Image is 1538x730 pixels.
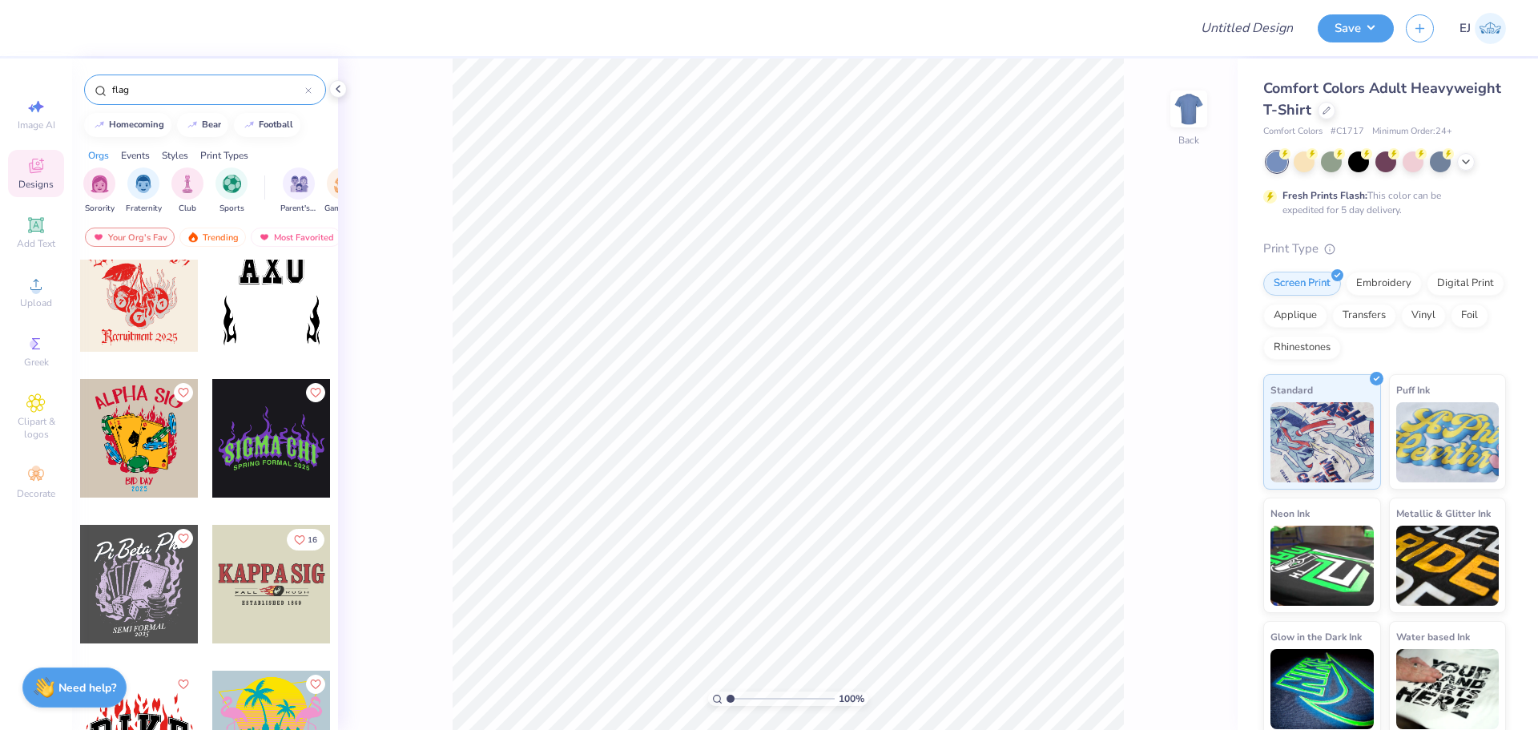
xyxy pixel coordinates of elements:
div: This color can be expedited for 5 day delivery. [1282,188,1480,217]
button: football [234,113,300,137]
button: filter button [83,167,115,215]
img: trend_line.gif [186,120,199,130]
span: Decorate [17,487,55,500]
strong: Need help? [58,680,116,696]
span: # C1717 [1331,125,1364,139]
span: Neon Ink [1270,505,1310,522]
img: Glow in the Dark Ink [1270,649,1374,729]
div: filter for Sports [215,167,248,215]
img: Game Day Image [334,175,352,193]
div: Events [121,148,150,163]
img: Puff Ink [1396,402,1500,482]
span: Parent's Weekend [280,203,317,215]
span: Metallic & Glitter Ink [1396,505,1491,522]
span: Glow in the Dark Ink [1270,628,1362,645]
div: Screen Print [1263,272,1341,296]
img: Club Image [179,175,196,193]
div: Orgs [88,148,109,163]
span: Fraternity [126,203,162,215]
button: Like [306,383,325,402]
span: Minimum Order: 24 + [1372,125,1452,139]
input: Try "Alpha" [111,82,305,98]
button: filter button [324,167,361,215]
div: Trending [179,228,246,247]
span: Clipart & logos [8,415,64,441]
img: trend_line.gif [93,120,106,130]
img: Metallic & Glitter Ink [1396,526,1500,606]
img: trend_line.gif [243,120,256,130]
button: Like [174,529,193,548]
img: Elliah Jace Mercado [1475,13,1506,44]
img: Sorority Image [91,175,109,193]
span: Image AI [18,119,55,131]
button: Like [174,675,193,694]
div: Transfers [1332,304,1396,328]
button: Like [174,383,193,402]
div: Your Org's Fav [85,228,175,247]
button: filter button [280,167,317,215]
span: Sorority [85,203,115,215]
span: EJ [1459,19,1471,38]
div: Rhinestones [1263,336,1341,360]
div: Foil [1451,304,1488,328]
img: trending.gif [187,232,199,243]
img: Standard [1270,402,1374,482]
span: Standard [1270,381,1313,398]
div: Styles [162,148,188,163]
button: filter button [215,167,248,215]
div: bear [202,120,221,129]
div: filter for Parent's Weekend [280,167,317,215]
button: filter button [126,167,162,215]
strong: Fresh Prints Flash: [1282,189,1367,202]
button: Like [287,529,324,551]
img: Neon Ink [1270,526,1374,606]
img: Water based Ink [1396,649,1500,729]
div: Back [1178,133,1199,147]
span: Add Text [17,237,55,250]
div: Applique [1263,304,1327,328]
div: filter for Fraternity [126,167,162,215]
button: bear [177,113,228,137]
span: Game Day [324,203,361,215]
button: filter button [171,167,203,215]
div: filter for Club [171,167,203,215]
span: 16 [308,536,317,544]
div: Vinyl [1401,304,1446,328]
div: football [259,120,293,129]
div: filter for Game Day [324,167,361,215]
button: Like [306,675,325,694]
span: Greek [24,356,49,369]
img: Sports Image [223,175,241,193]
div: Embroidery [1346,272,1422,296]
span: Comfort Colors [1263,125,1323,139]
img: most_fav.gif [92,232,105,243]
img: Parent's Weekend Image [290,175,308,193]
span: Puff Ink [1396,381,1430,398]
input: Untitled Design [1188,12,1306,44]
button: Save [1318,14,1394,42]
div: Digital Print [1427,272,1504,296]
span: Upload [20,296,52,309]
div: Print Type [1263,240,1506,258]
span: Comfort Colors Adult Heavyweight T-Shirt [1263,79,1501,119]
span: 100 % [839,692,864,706]
img: Back [1173,93,1205,125]
span: Water based Ink [1396,628,1470,645]
span: Designs [18,178,54,191]
div: homecoming [109,120,164,129]
span: Sports [219,203,244,215]
span: Club [179,203,196,215]
img: most_fav.gif [258,232,271,243]
img: Fraternity Image [135,175,152,193]
div: filter for Sorority [83,167,115,215]
a: EJ [1459,13,1506,44]
div: Print Types [200,148,248,163]
div: Most Favorited [251,228,341,247]
button: homecoming [84,113,171,137]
